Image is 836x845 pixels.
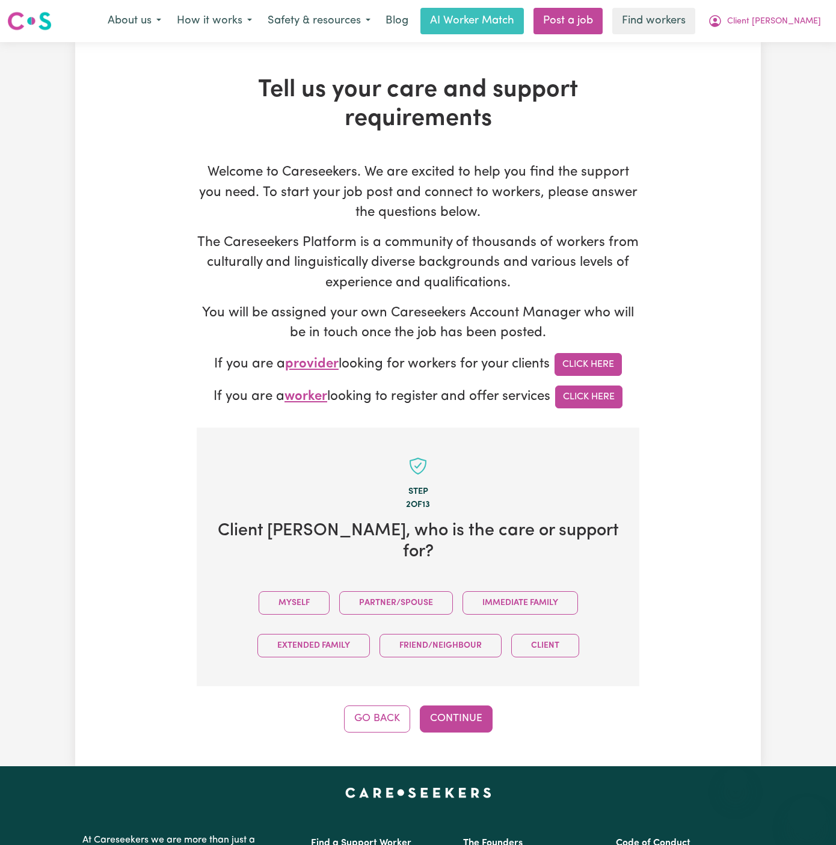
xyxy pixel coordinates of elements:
[100,8,169,34] button: About us
[7,10,52,32] img: Careseekers logo
[197,386,639,408] p: If you are a looking to register and offer services
[259,591,330,615] button: Myself
[345,788,491,797] a: Careseekers home page
[216,521,620,562] h2: Client [PERSON_NAME] , who is the care or support for?
[7,7,52,35] a: Careseekers logo
[197,233,639,293] p: The Careseekers Platform is a community of thousands of workers from culturally and linguisticall...
[344,705,410,732] button: Go Back
[555,353,622,376] a: Click Here
[700,8,829,34] button: My Account
[216,498,620,511] div: 2 of 13
[511,634,579,657] button: Client
[612,8,695,34] a: Find workers
[216,485,620,499] div: Step
[284,390,327,404] span: worker
[169,8,260,34] button: How it works
[378,8,416,34] a: Blog
[197,303,639,343] p: You will be assigned your own Careseekers Account Manager who will be in touch once the job has b...
[380,634,502,657] button: Friend/Neighbour
[420,8,524,34] a: AI Worker Match
[724,768,748,792] iframe: Close message
[727,15,821,28] span: Client [PERSON_NAME]
[285,357,339,371] span: provider
[257,634,370,657] button: Extended Family
[197,76,639,134] h1: Tell us your care and support requirements
[260,8,378,34] button: Safety & resources
[339,591,453,615] button: Partner/Spouse
[555,386,622,408] a: Click Here
[533,8,603,34] a: Post a job
[197,353,639,376] p: If you are a looking for workers for your clients
[788,797,826,835] iframe: Button to launch messaging window
[197,162,639,223] p: Welcome to Careseekers. We are excited to help you find the support you need. To start your job p...
[463,591,578,615] button: Immediate Family
[420,705,493,732] button: Continue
